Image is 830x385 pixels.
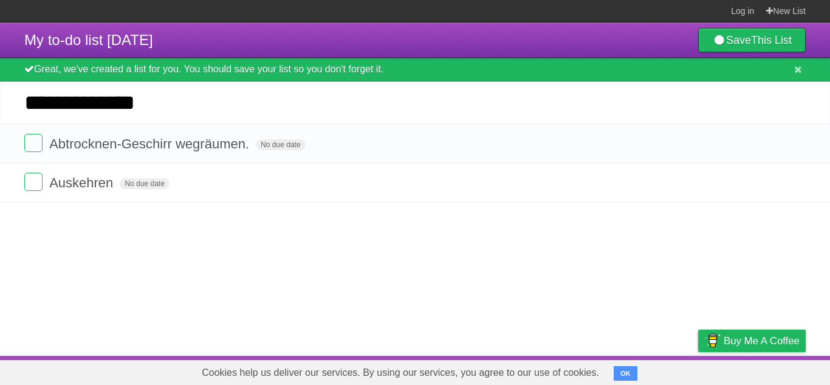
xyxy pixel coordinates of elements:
[190,361,611,385] span: Cookies help us deliver our services. By using our services, you agree to our use of cookies.
[729,359,806,382] a: Suggest a feature
[537,359,562,382] a: About
[724,330,800,352] span: Buy me a coffee
[24,173,43,191] label: Done
[751,34,792,46] b: This List
[704,330,721,351] img: Buy me a coffee
[49,136,252,151] span: Abtrocknen-Geschirr wegräumen.
[698,28,806,52] a: SaveThis List
[682,359,714,382] a: Privacy
[256,139,305,150] span: No due date
[577,359,626,382] a: Developers
[614,366,637,381] button: OK
[120,178,169,189] span: No due date
[698,330,806,352] a: Buy me a coffee
[49,175,116,190] span: Auskehren
[24,32,153,48] span: My to-do list [DATE]
[641,359,668,382] a: Terms
[24,134,43,152] label: Done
